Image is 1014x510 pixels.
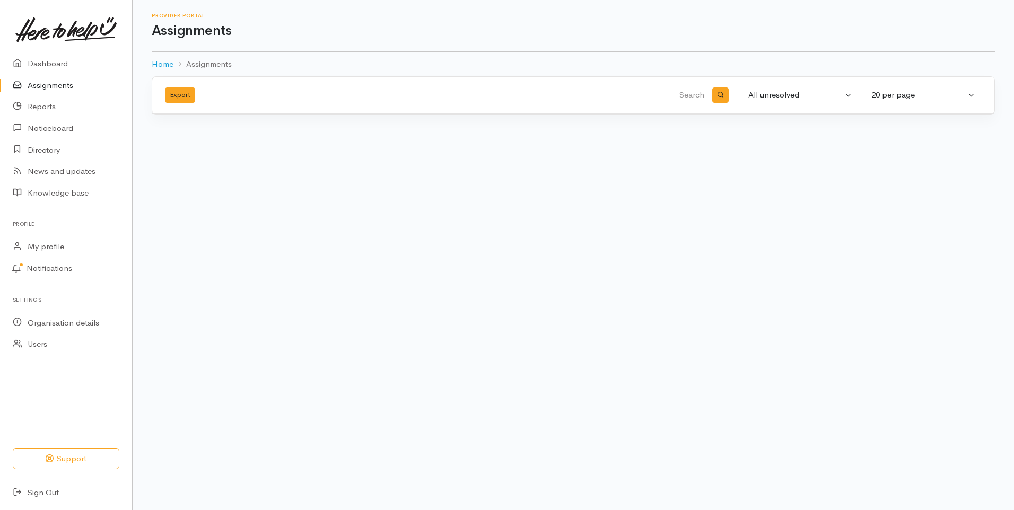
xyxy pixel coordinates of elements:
[453,83,706,108] input: Search
[742,85,859,105] button: All unresolved
[865,85,982,105] button: 20 per page
[13,217,119,231] h6: Profile
[13,448,119,470] button: Support
[152,52,995,77] nav: breadcrumb
[152,58,173,71] a: Home
[871,89,966,101] div: 20 per page
[165,87,195,103] button: Export
[152,13,995,19] h6: Provider Portal
[152,23,995,39] h1: Assignments
[173,58,232,71] li: Assignments
[748,89,843,101] div: All unresolved
[13,293,119,307] h6: Settings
